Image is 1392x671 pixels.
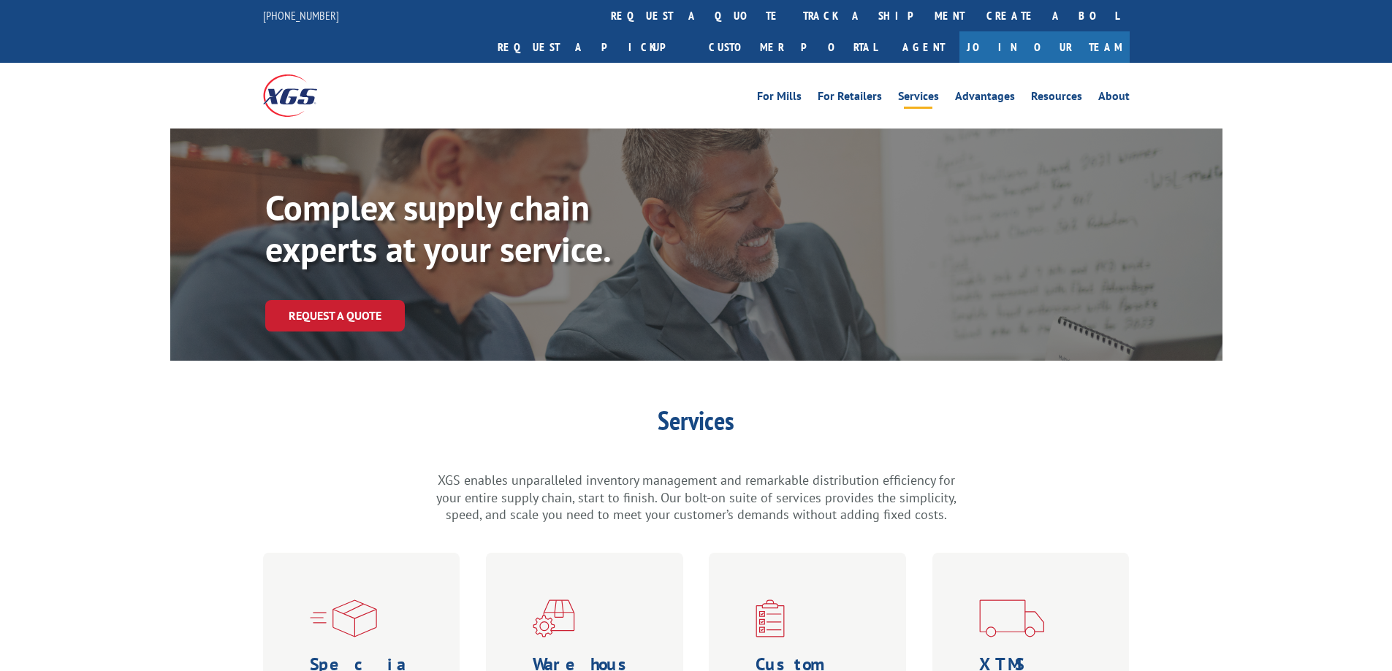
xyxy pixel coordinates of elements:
[757,91,802,107] a: For Mills
[818,91,882,107] a: For Retailers
[263,8,339,23] a: [PHONE_NUMBER]
[756,599,785,637] img: xgs-icon-custom-logistics-solutions-red
[487,31,698,63] a: Request a pickup
[1031,91,1082,107] a: Resources
[888,31,959,63] a: Agent
[265,300,405,331] a: Request a Quote
[433,407,959,441] h1: Services
[310,599,377,637] img: xgs-icon-specialized-ltl-red
[433,472,959,524] p: XGS enables unparalleled inventory management and remarkable distribution efficiency for your ent...
[698,31,888,63] a: Customer Portal
[979,599,1044,637] img: xgs-icon-transportation-forms-red
[1098,91,1130,107] a: About
[265,187,704,271] p: Complex supply chain experts at your service.
[959,31,1130,63] a: Join Our Team
[955,91,1015,107] a: Advantages
[533,599,575,637] img: xgs-icon-warehouseing-cutting-fulfillment-red
[898,91,939,107] a: Services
